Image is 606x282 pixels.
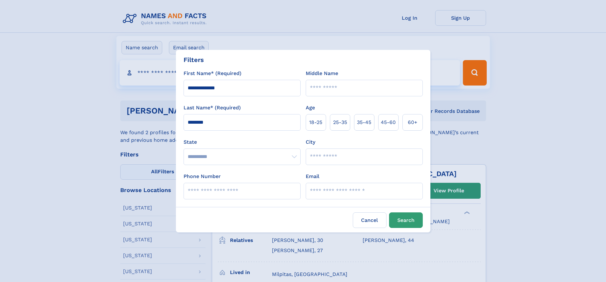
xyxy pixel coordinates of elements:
[184,173,221,180] label: Phone Number
[306,173,319,180] label: Email
[306,70,338,77] label: Middle Name
[309,119,322,126] span: 18‑25
[306,138,315,146] label: City
[333,119,347,126] span: 25‑35
[184,70,241,77] label: First Name* (Required)
[381,119,396,126] span: 45‑60
[306,104,315,112] label: Age
[353,212,387,228] label: Cancel
[389,212,423,228] button: Search
[184,138,301,146] label: State
[184,55,204,65] div: Filters
[408,119,417,126] span: 60+
[184,104,241,112] label: Last Name* (Required)
[357,119,371,126] span: 35‑45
